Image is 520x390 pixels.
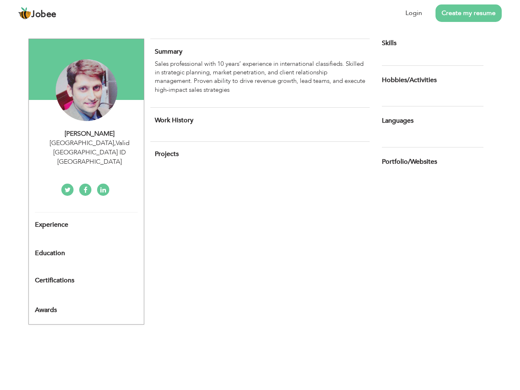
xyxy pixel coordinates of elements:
h4: Adding a summary is a quick and easy way to highlight your experience and interests. [155,48,365,56]
span: Jobee [31,10,56,19]
h4: This helps to highlight the project, tools and skills you have worked on. [155,150,365,158]
a: Create my resume [435,4,502,22]
span: Projects [155,149,179,158]
div: [PERSON_NAME] [35,129,144,139]
span: Portfolio/Websites [382,158,437,166]
span: Experience [35,221,68,229]
a: Jobee [18,7,56,20]
h4: This helps to show the companies you have worked for. [155,116,365,124]
div: Add the awards you’ve earned. [29,299,144,318]
img: Irfan Shehzad [56,59,117,121]
span: Education [35,250,65,257]
span: Hobbies/Activities [382,77,437,84]
p: Sales professional with 10 years’ experience in international classifieds. Skilled in strategic p... [155,60,365,95]
span: Summary [155,47,182,56]
div: Add your educational degree. [35,245,138,261]
img: jobee.io [18,7,31,20]
span: Awards [35,307,57,314]
span: Certifications [35,276,74,285]
div: Show your familiar languages. [382,106,483,135]
span: Skills [382,39,396,48]
div: Share your links of online work [376,147,490,176]
span: Work History [155,116,193,125]
a: Login [405,9,422,18]
span: , [114,139,116,147]
div: Add/Edit you professional skill set. [382,39,483,48]
div: Share some of your professional and personal interests. [376,66,490,94]
span: Languages [382,117,414,125]
div: [GEOGRAPHIC_DATA] Valid [GEOGRAPHIC_DATA] ID [GEOGRAPHIC_DATA] [35,139,144,167]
